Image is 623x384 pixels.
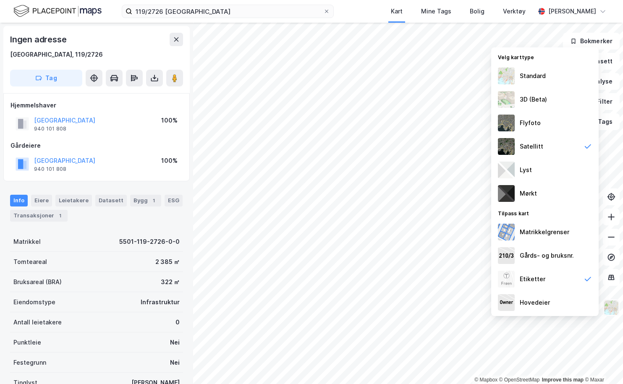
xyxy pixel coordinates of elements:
[13,358,46,368] div: Festegrunn
[13,237,41,247] div: Matrikkel
[10,210,68,222] div: Transaksjoner
[520,251,574,261] div: Gårds- og bruksnr.
[13,277,62,287] div: Bruksareal (BRA)
[13,317,62,327] div: Antall leietakere
[581,344,623,384] iframe: Chat Widget
[498,138,515,155] img: 9k=
[10,141,183,151] div: Gårdeiere
[95,195,127,206] div: Datasett
[498,91,515,108] img: Z
[520,165,532,175] div: Lyst
[391,6,403,16] div: Kart
[581,113,620,130] button: Tags
[132,5,323,18] input: Søk på adresse, matrikkel, gårdeiere, leietakere eller personer
[491,205,599,220] div: Tilpass kart
[579,93,620,110] button: Filter
[13,337,41,347] div: Punktleie
[165,195,183,206] div: ESG
[149,196,158,205] div: 1
[10,100,183,110] div: Hjemmelshaver
[130,195,161,206] div: Bygg
[10,70,82,86] button: Tag
[498,115,515,131] img: Z
[498,68,515,84] img: Z
[520,298,550,308] div: Hovedeier
[548,6,596,16] div: [PERSON_NAME]
[520,141,543,152] div: Satellitt
[520,188,537,199] div: Mørkt
[474,377,497,383] a: Mapbox
[498,224,515,240] img: cadastreBorders.cfe08de4b5ddd52a10de.jpeg
[499,377,540,383] a: OpenStreetMap
[34,166,66,172] div: 940 101 808
[161,277,180,287] div: 322 ㎡
[520,94,547,104] div: 3D (Beta)
[498,294,515,311] img: majorOwner.b5e170eddb5c04bfeeff.jpeg
[520,71,546,81] div: Standard
[603,300,619,316] img: Z
[491,49,599,64] div: Velg karttype
[170,358,180,368] div: Nei
[470,6,484,16] div: Bolig
[542,377,584,383] a: Improve this map
[175,317,180,327] div: 0
[161,115,178,125] div: 100%
[581,344,623,384] div: Kontrollprogram for chat
[10,50,103,60] div: [GEOGRAPHIC_DATA], 119/2726
[161,156,178,166] div: 100%
[55,195,92,206] div: Leietakere
[498,185,515,202] img: nCdM7BzjoCAAAAAElFTkSuQmCC
[13,4,102,18] img: logo.f888ab2527a4732fd821a326f86c7f29.svg
[498,271,515,287] img: Z
[119,237,180,247] div: 5501-119-2726-0-0
[56,212,64,220] div: 1
[34,125,66,132] div: 940 101 808
[498,247,515,264] img: cadastreKeys.547ab17ec502f5a4ef2b.jpeg
[10,33,68,46] div: Ingen adresse
[520,227,569,237] div: Matrikkelgrenser
[155,257,180,267] div: 2 385 ㎡
[421,6,451,16] div: Mine Tags
[170,337,180,347] div: Nei
[31,195,52,206] div: Eiere
[520,118,541,128] div: Flyfoto
[503,6,526,16] div: Verktøy
[498,162,515,178] img: luj3wr1y2y3+OchiMxRmMxRlscgabnMEmZ7DJGWxyBpucwSZnsMkZbHIGm5zBJmewyRlscgabnMEmZ7DJGWxyBpucwSZnsMkZ...
[520,274,545,284] div: Etiketter
[13,297,55,307] div: Eiendomstype
[563,33,620,50] button: Bokmerker
[13,257,47,267] div: Tomteareal
[141,297,180,307] div: Infrastruktur
[10,195,28,206] div: Info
